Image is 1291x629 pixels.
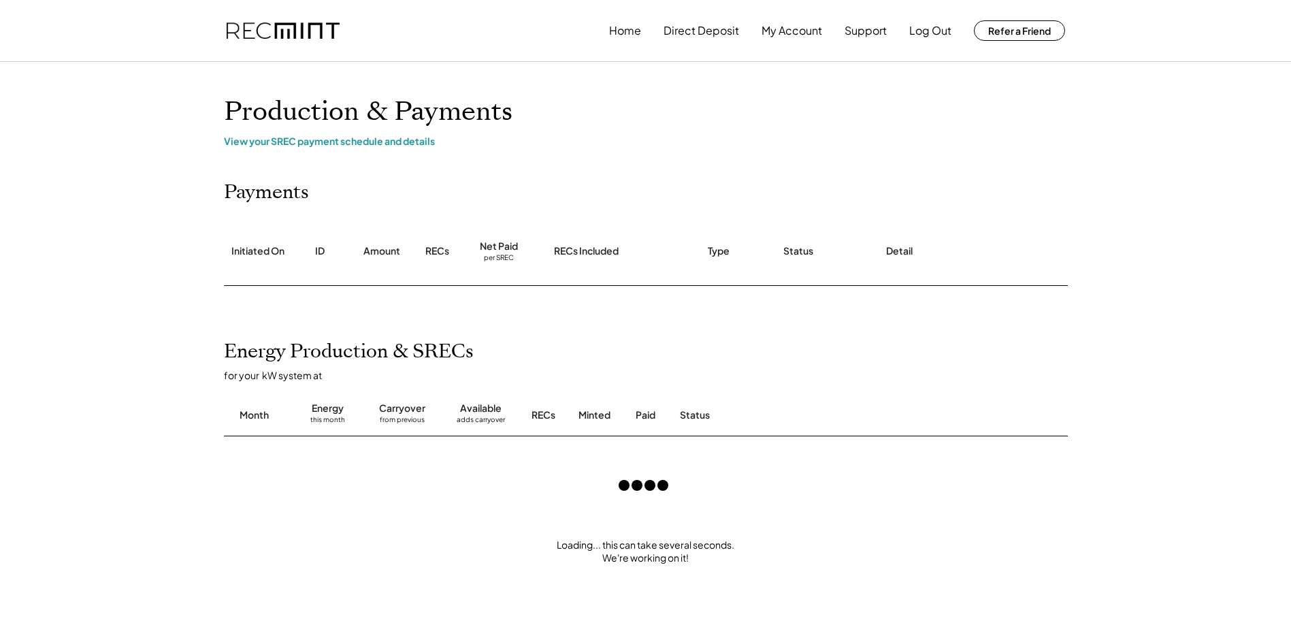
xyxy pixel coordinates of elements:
[609,17,641,44] button: Home
[532,408,555,422] div: RECs
[363,244,400,258] div: Amount
[315,244,325,258] div: ID
[210,538,1081,565] div: Loading... this can take several seconds. We're working on it!
[578,408,610,422] div: Minted
[909,17,951,44] button: Log Out
[460,402,502,415] div: Available
[224,369,1081,381] div: for your kW system at
[484,253,514,263] div: per SREC
[379,402,425,415] div: Carryover
[708,244,730,258] div: Type
[227,22,340,39] img: recmint-logotype%403x.png
[312,402,344,415] div: Energy
[845,17,887,44] button: Support
[240,408,269,422] div: Month
[310,415,345,429] div: this month
[554,244,619,258] div: RECs Included
[480,240,518,253] div: Net Paid
[680,408,911,422] div: Status
[974,20,1065,41] button: Refer a Friend
[664,17,739,44] button: Direct Deposit
[457,415,505,429] div: adds carryover
[380,415,425,429] div: from previous
[783,244,813,258] div: Status
[425,244,449,258] div: RECs
[224,96,1068,128] h1: Production & Payments
[224,340,474,364] h2: Energy Production & SRECs
[762,17,822,44] button: My Account
[636,408,655,422] div: Paid
[224,135,1068,147] div: View your SREC payment schedule and details
[231,244,284,258] div: Initiated On
[224,181,309,204] h2: Payments
[886,244,913,258] div: Detail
